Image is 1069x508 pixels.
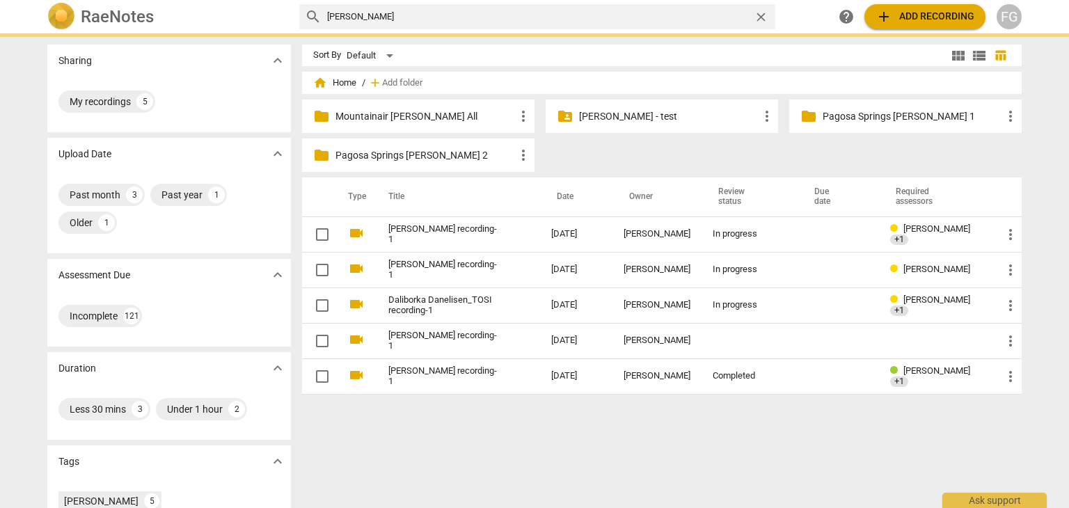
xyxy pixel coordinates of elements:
[327,6,748,28] input: Search
[267,451,288,472] button: Show more
[58,361,96,376] p: Duration
[759,108,775,125] span: more_vert
[702,177,798,216] th: Review status
[612,177,702,216] th: Owner
[823,109,1002,124] p: Pagosa Springs TOSI 1
[313,50,341,61] div: Sort By
[890,376,908,387] span: +1
[269,267,286,283] span: expand_more
[1002,368,1019,385] span: more_vert
[540,216,612,252] td: [DATE]
[382,78,422,88] span: Add folder
[950,47,967,64] span: view_module
[167,402,223,416] div: Under 1 hour
[47,3,288,31] a: LogoRaeNotes
[624,229,690,239] div: [PERSON_NAME]
[540,358,612,394] td: [DATE]
[269,360,286,376] span: expand_more
[624,335,690,346] div: [PERSON_NAME]
[388,295,501,316] a: Daliborka Danelisen_TOSI recording-1
[800,108,817,125] span: folder
[838,8,855,25] span: help
[313,108,330,125] span: folder
[348,225,365,241] span: videocam
[70,402,126,416] div: Less 30 mins
[132,401,148,418] div: 3
[890,365,903,376] span: Review status: completed
[313,76,356,90] span: Home
[269,453,286,470] span: expand_more
[348,296,365,312] span: videocam
[754,10,768,24] span: close
[267,358,288,379] button: Show more
[64,494,138,508] div: [PERSON_NAME]
[994,49,1007,62] span: table_chart
[515,108,532,125] span: more_vert
[313,147,330,164] span: folder
[335,148,515,163] p: Pagosa Springs TOSI 2
[948,45,969,66] button: Tile view
[540,252,612,287] td: [DATE]
[123,308,140,324] div: 121
[267,50,288,71] button: Show more
[81,7,154,26] h2: RaeNotes
[208,186,225,203] div: 1
[58,147,111,161] p: Upload Date
[903,223,970,234] span: [PERSON_NAME]
[1002,108,1019,125] span: more_vert
[864,4,985,29] button: Upload
[540,177,612,216] th: Date
[70,188,120,202] div: Past month
[58,268,130,283] p: Assessment Due
[267,264,288,285] button: Show more
[269,145,286,162] span: expand_more
[372,177,540,216] th: Title
[876,8,892,25] span: add
[557,108,573,125] span: folder_shared
[368,76,382,90] span: add
[58,54,92,68] p: Sharing
[269,52,286,69] span: expand_more
[713,264,786,275] div: In progress
[713,300,786,310] div: In progress
[890,264,903,274] span: Review status: in progress
[713,371,786,381] div: Completed
[942,493,1047,508] div: Ask support
[362,78,365,88] span: /
[890,223,903,234] span: Review status: in progress
[228,401,245,418] div: 2
[388,260,501,280] a: [PERSON_NAME] recording-1
[347,45,398,67] div: Default
[890,305,908,316] span: +1
[267,143,288,164] button: Show more
[305,8,322,25] span: search
[1002,333,1019,349] span: more_vert
[335,109,515,124] p: Mountainair TOSI All
[997,4,1022,29] button: FG
[624,264,690,275] div: [PERSON_NAME]
[798,177,878,216] th: Due date
[903,365,970,376] span: [PERSON_NAME]
[70,95,131,109] div: My recordings
[388,331,501,351] a: [PERSON_NAME] recording-1
[713,229,786,239] div: In progress
[624,371,690,381] div: [PERSON_NAME]
[903,264,970,274] span: [PERSON_NAME]
[890,235,908,245] span: +1
[98,214,115,231] div: 1
[1002,226,1019,243] span: more_vert
[348,331,365,348] span: videocam
[313,76,327,90] span: home
[540,323,612,358] td: [DATE]
[624,300,690,310] div: [PERSON_NAME]
[879,177,991,216] th: Required assessors
[126,186,143,203] div: 3
[70,309,118,323] div: Incomplete
[388,366,501,387] a: [PERSON_NAME] recording-1
[834,4,859,29] a: Help
[136,93,153,110] div: 5
[540,287,612,323] td: [DATE]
